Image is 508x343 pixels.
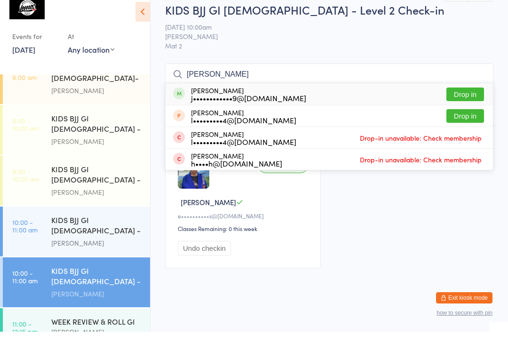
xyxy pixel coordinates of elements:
[436,303,492,315] button: Exit kiosk mode
[191,163,282,178] div: [PERSON_NAME]
[12,56,35,66] a: [DATE]
[51,175,142,198] div: KIDS BJJ GI [DEMOGRAPHIC_DATA] - Level 2
[357,142,484,156] span: Drop-in unavailable: Check membership
[12,77,37,92] time: 8:20 - 9:00 am
[446,99,484,112] button: Drop in
[191,105,306,113] div: j••••••••••••9@[DOMAIN_NAME]
[12,230,38,245] time: 10:00 - 11:00 am
[165,43,479,52] span: [PERSON_NAME]
[437,321,492,327] button: how to secure with pin
[178,236,311,244] div: Classes Remaining: 0 this week
[9,7,45,31] img: Lemos Brazilian Jiu-Jitsu
[51,96,142,107] div: [PERSON_NAME]
[191,142,296,157] div: [PERSON_NAME]
[191,149,296,157] div: l•••••••••4@[DOMAIN_NAME]
[12,280,38,295] time: 10:00 - 11:00 am
[178,223,311,231] div: e••••••••••s@[DOMAIN_NAME]
[12,40,58,56] div: Events for
[51,277,142,300] div: KIDS BJJ GI [DEMOGRAPHIC_DATA] - Level 2
[3,65,150,115] a: 8:20 -9:00 amKIDS BJJ GI [DEMOGRAPHIC_DATA]- Level 2[PERSON_NAME]
[51,124,142,147] div: KIDS BJJ GI [DEMOGRAPHIC_DATA] - Level 1
[191,120,296,135] div: [PERSON_NAME]
[51,147,142,158] div: [PERSON_NAME]
[68,40,114,56] div: At
[68,56,114,66] div: Any location
[191,98,306,113] div: [PERSON_NAME]
[165,13,493,29] h2: KIDS BJJ GI [DEMOGRAPHIC_DATA] - Level 2 Check-in
[51,249,142,260] div: [PERSON_NAME]
[51,226,142,249] div: KIDS BJJ GI [DEMOGRAPHIC_DATA] - Level 1
[165,75,493,96] input: Search
[51,300,142,311] div: [PERSON_NAME]
[51,327,142,338] div: WEEK REVIEW & ROLL GI
[191,128,296,135] div: l•••••••••4@[DOMAIN_NAME]
[3,269,150,319] a: 10:00 -11:00 amKIDS BJJ GI [DEMOGRAPHIC_DATA] - Level 2[PERSON_NAME]
[446,120,484,134] button: Drop in
[165,52,493,62] span: Mat 2
[12,179,39,194] time: 9:00 - 10:00 am
[178,252,231,267] button: Undo checkin
[3,116,150,166] a: 9:00 -10:00 amKIDS BJJ GI [DEMOGRAPHIC_DATA] - Level 1[PERSON_NAME]
[3,218,150,268] a: 10:00 -11:00 amKIDS BJJ GI [DEMOGRAPHIC_DATA] - Level 1[PERSON_NAME]
[51,198,142,209] div: [PERSON_NAME]
[12,128,39,143] time: 9:00 - 10:00 am
[357,164,484,178] span: Drop-in unavailable: Check membership
[3,167,150,217] a: 9:00 -10:00 amKIDS BJJ GI [DEMOGRAPHIC_DATA] - Level 2[PERSON_NAME]
[165,33,479,43] span: [DATE] 10:00am
[181,208,236,218] span: [PERSON_NAME]
[191,171,282,178] div: h••••h@[DOMAIN_NAME]
[178,168,209,200] img: image1677484761.png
